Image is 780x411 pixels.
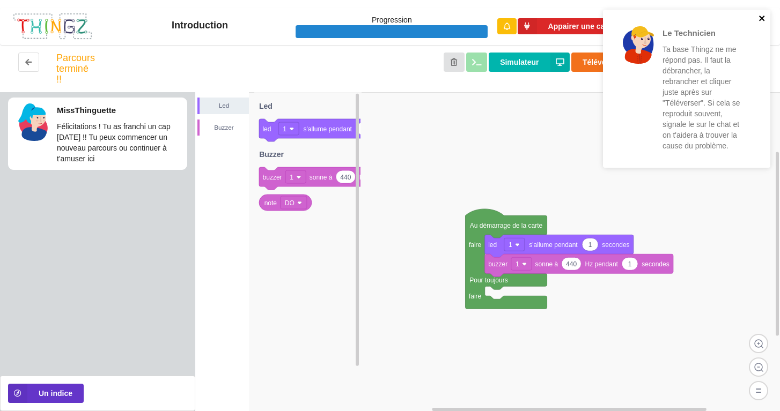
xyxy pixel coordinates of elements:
[759,14,766,24] button: close
[516,260,519,268] text: 1
[469,222,542,229] text: Au démarrage de la carte
[469,277,507,284] text: Pour toujours
[444,53,465,72] button: Annuler les modifications et revenir au début de l'étape
[489,53,569,72] button: Simulateur
[264,199,277,207] text: note
[602,241,629,249] text: secondes
[518,18,626,35] button: Appairer une carte
[529,241,578,249] text: s'allume pendant
[628,260,631,268] text: 1
[262,174,282,181] text: buzzer
[663,44,746,151] p: Ta base Thingz ne me répond pas. Il faut la débrancher, la rebrancher et cliquer juste après sur ...
[290,174,293,181] text: 1
[12,12,93,41] img: thingz_logo.png
[488,260,507,268] text: buzzer
[56,53,90,85] div: Parcours terminé !!
[588,241,592,249] text: 1
[8,384,84,403] button: Un indice
[309,174,332,181] text: sonne à
[284,199,294,207] text: DO
[200,100,249,111] div: Led
[663,27,746,39] p: Le Technicien
[57,104,181,116] p: MissThinguette
[566,260,577,268] text: 440
[585,260,618,268] text: Hz pendant
[283,125,286,133] text: 1
[259,150,284,159] text: Buzzer
[200,122,249,133] div: Buzzer
[571,53,651,72] button: Téléverser
[468,293,481,300] text: faire
[642,260,669,268] text: secondes
[296,14,488,25] p: Progression
[262,125,271,133] text: led
[303,125,352,133] text: s'allume pendant
[57,121,181,164] p: Félicitations ! Tu as franchi un cap [DATE] !! Tu peux commencer un nouveau parcours ou continuer...
[468,241,481,249] text: faire
[508,241,512,249] text: 1
[488,241,497,249] text: led
[535,260,558,268] text: sonne à
[259,102,273,110] text: Led
[340,174,351,181] text: 440
[104,19,296,32] div: Introduction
